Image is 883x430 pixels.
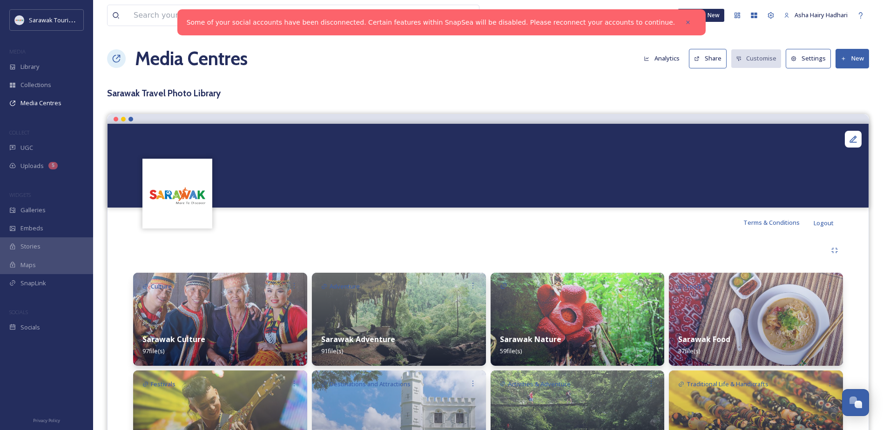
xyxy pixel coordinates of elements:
[144,160,211,227] img: new%20smtd%20transparent%202%20copy%404x.png
[836,49,869,68] button: New
[639,49,684,67] button: Analytics
[842,389,869,416] button: Open Chat
[20,224,43,233] span: Embeds
[731,49,782,67] button: Customise
[142,347,164,355] span: 97 file(s)
[20,242,40,251] span: Stories
[133,273,307,366] img: fa566219-b555-4257-8fb8-cd3bddac3f48.jpg
[33,417,60,423] span: Privacy Policy
[20,99,61,107] span: Media Centres
[814,219,834,227] span: Logout
[500,334,561,344] strong: Sarawak Nature
[187,18,675,27] a: Some of your social accounts have been disconnected. Certain features within SnapSea will be disa...
[689,49,727,68] button: Share
[15,15,24,25] img: new%20smtd%20transparent%202%20copy%404x.png
[743,218,800,227] span: Terms & Conditions
[639,49,689,67] a: Analytics
[20,161,44,170] span: Uploads
[48,162,58,169] div: 5
[678,347,700,355] span: 37 file(s)
[678,334,730,344] strong: Sarawak Food
[321,334,395,344] strong: Sarawak Adventure
[9,129,29,136] span: COLLECT
[20,206,46,215] span: Galleries
[20,62,39,71] span: Library
[20,261,36,269] span: Maps
[135,45,248,73] a: Media Centres
[9,309,28,316] span: SOCIALS
[20,81,51,89] span: Collections
[9,191,31,198] span: WIDGETS
[20,323,40,332] span: Socials
[9,48,26,55] span: MEDIA
[779,6,852,24] a: Asha Hairy Hadhari
[142,334,205,344] strong: Sarawak Culture
[786,49,836,68] a: Settings
[330,282,360,291] span: Adventure
[795,11,848,19] span: Asha Hairy Hadhari
[29,15,95,24] span: Sarawak Tourism Board
[500,347,522,355] span: 59 file(s)
[508,380,571,389] span: Activities & Adventure
[312,273,486,366] img: 7b9a9bb1-762c-4faa-9c70-33daba0ad40c.jpg
[491,273,665,366] img: a0b29c06-dbd7-41a1-9738-906831b75aec.jpg
[420,6,474,24] a: View all files
[20,279,46,288] span: SnapLink
[687,380,768,389] span: Traditional Life & Handicrafts
[687,282,701,291] span: Food
[108,124,869,208] video: Copy of Gateway to Borneo(with audio) 10s_3.mp4
[33,414,60,425] a: Privacy Policy
[669,273,843,366] img: 6dba278b-01a5-4647-b279-99ea9567e0bd.jpg
[107,87,869,100] h3: Sarawak Travel Photo Library
[321,347,343,355] span: 91 file(s)
[678,9,724,22] a: What's New
[20,143,33,152] span: UGC
[330,380,411,389] span: Destinations and Attractions
[731,49,786,67] a: Customise
[743,217,814,228] a: Terms & Conditions
[786,49,831,68] button: Settings
[129,5,403,26] input: Search your library
[151,282,172,291] span: Culture
[151,380,175,389] span: Festivals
